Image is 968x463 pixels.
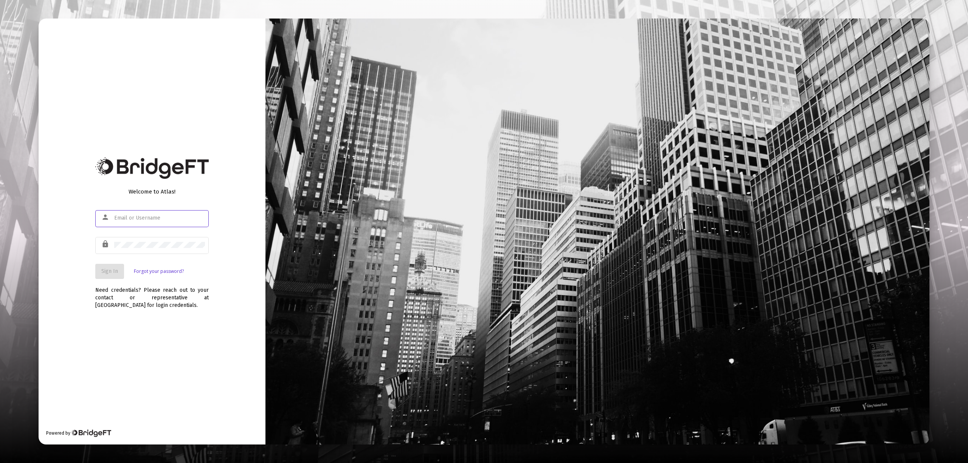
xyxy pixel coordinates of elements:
[114,215,205,221] input: Email or Username
[101,268,118,274] span: Sign In
[71,429,111,437] img: Bridge Financial Technology Logo
[46,429,111,437] div: Powered by
[95,188,209,195] div: Welcome to Atlas!
[95,279,209,309] div: Need credentials? Please reach out to your contact or representative at [GEOGRAPHIC_DATA] for log...
[95,157,209,179] img: Bridge Financial Technology Logo
[95,264,124,279] button: Sign In
[134,268,184,275] a: Forgot your password?
[101,213,110,222] mat-icon: person
[101,240,110,249] mat-icon: lock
